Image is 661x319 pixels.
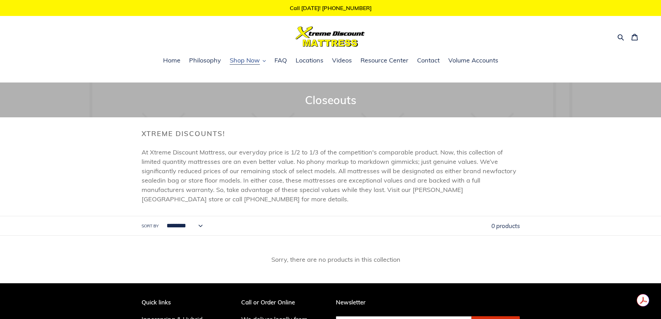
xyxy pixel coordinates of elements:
[152,255,520,264] p: Sorry, there are no products in this collection
[296,26,365,47] img: Xtreme Discount Mattress
[292,56,327,66] a: Locations
[361,56,408,65] span: Resource Center
[414,56,443,66] a: Contact
[296,56,323,65] span: Locations
[163,56,180,65] span: Home
[274,56,287,65] span: FAQ
[305,93,356,107] span: Closeouts
[332,56,352,65] span: Videos
[417,56,440,65] span: Contact
[445,56,502,66] a: Volume Accounts
[329,56,355,66] a: Videos
[230,56,260,65] span: Shop Now
[336,299,520,306] p: Newsletter
[491,222,520,229] span: 0 products
[271,56,290,66] a: FAQ
[142,129,520,138] h2: Xtreme Discounts!
[357,56,412,66] a: Resource Center
[189,56,221,65] span: Philosophy
[160,56,184,66] a: Home
[448,56,498,65] span: Volume Accounts
[142,223,159,229] label: Sort by
[226,56,269,66] button: Shop Now
[186,56,224,66] a: Philosophy
[142,167,516,184] span: factory sealed
[142,299,213,306] p: Quick links
[142,148,520,204] p: At Xtreme Discount Mattress, our everyday price is 1/2 to 1/3 of the competition's comparable pro...
[241,299,325,306] p: Call or Order Online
